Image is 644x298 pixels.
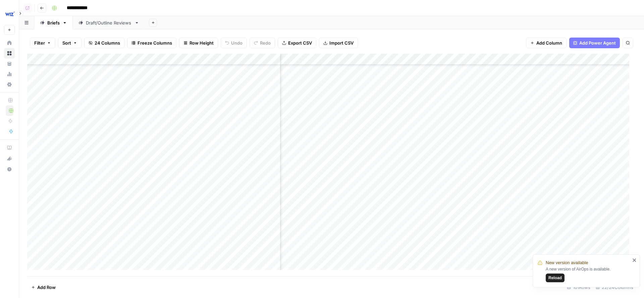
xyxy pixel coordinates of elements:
[73,16,145,29] a: Draft/Outline Reviews
[632,257,637,263] button: close
[4,5,15,22] button: Workspace: Wiz
[546,259,588,266] span: New version available
[564,282,593,293] div: 101 Rows
[250,38,275,48] button: Redo
[546,274,565,282] button: Reload
[4,164,15,175] button: Help + Support
[288,40,312,46] span: Export CSV
[4,38,15,48] a: Home
[329,40,354,46] span: Import CSV
[27,282,60,293] button: Add Row
[221,38,247,48] button: Undo
[278,38,316,48] button: Export CSV
[4,58,15,69] a: Your Data
[569,38,620,48] button: Add Power Agent
[62,40,71,46] span: Sort
[95,40,120,46] span: 24 Columns
[4,154,14,164] div: What's new?
[86,19,132,26] div: Draft/Outline Reviews
[579,40,616,46] span: Add Power Agent
[4,69,15,79] a: Usage
[34,40,45,46] span: Filter
[4,153,15,164] button: What's new?
[536,40,562,46] span: Add Column
[4,79,15,90] a: Settings
[4,48,15,59] a: Browse
[138,40,172,46] span: Freeze Columns
[260,40,271,46] span: Redo
[190,40,214,46] span: Row Height
[179,38,218,48] button: Row Height
[231,40,243,46] span: Undo
[47,19,60,26] div: Briefs
[4,142,15,153] a: AirOps Academy
[58,38,82,48] button: Sort
[34,16,73,29] a: Briefs
[526,38,567,48] button: Add Column
[4,8,16,20] img: Wiz Logo
[84,38,124,48] button: 24 Columns
[548,275,562,281] span: Reload
[546,266,630,282] div: A new version of AirOps is available.
[319,38,358,48] button: Import CSV
[593,282,636,293] div: 22/24 Columns
[30,38,55,48] button: Filter
[127,38,176,48] button: Freeze Columns
[37,284,56,291] span: Add Row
